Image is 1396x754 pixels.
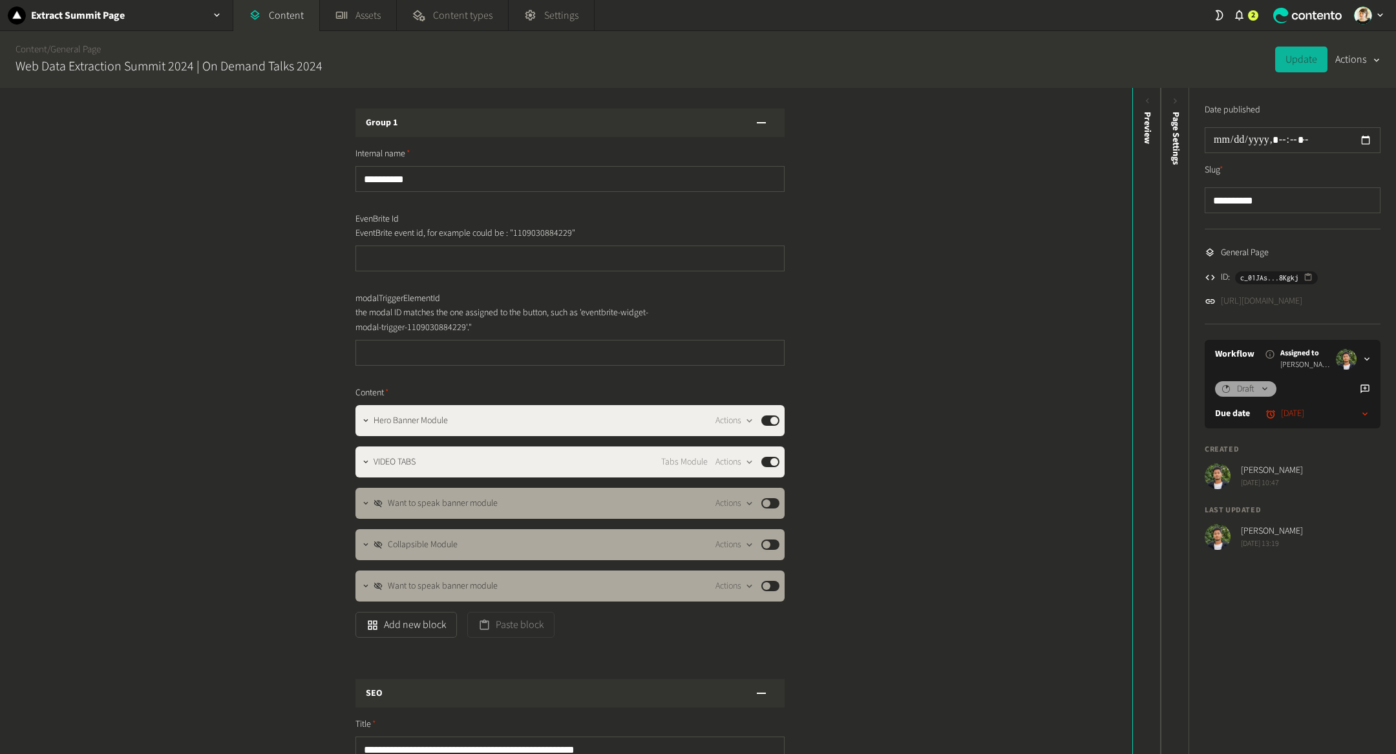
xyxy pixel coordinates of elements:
span: Tabs Module [661,456,708,469]
span: [PERSON_NAME] [1241,525,1303,538]
button: Actions [715,454,754,470]
span: [PERSON_NAME] [1241,464,1303,477]
img: Arnold Alexander [1205,524,1231,550]
img: Linda Giuliano [1354,6,1372,25]
a: [URL][DOMAIN_NAME] [1221,295,1302,308]
span: Internal name [355,147,410,161]
h4: Created [1205,444,1380,456]
button: Update [1275,47,1327,72]
span: 2 [1251,10,1255,21]
span: / [47,43,50,56]
span: General Page [1221,246,1269,260]
span: Page Settings [1169,112,1183,165]
button: Actions [715,537,754,552]
span: Content types [433,8,492,23]
button: Actions [715,496,754,511]
p: EventBrite event id, for example could be : "1109030884229" [355,226,650,240]
label: Slug [1205,163,1223,177]
a: Workflow [1215,348,1254,361]
span: [PERSON_NAME] [1280,359,1331,371]
span: Hero Banner Module [374,414,448,428]
span: Draft [1237,382,1254,396]
span: [DATE] 10:47 [1241,477,1303,489]
label: Due date [1215,407,1250,421]
span: [DATE] 13:19 [1241,538,1303,550]
h2: Web Data Extraction Summit 2024 | On Demand Talks 2024 [16,57,323,76]
img: Extract Summit Page [8,6,26,25]
button: Actions [715,413,754,428]
span: Content [355,386,389,400]
span: Assigned to [1280,348,1331,359]
span: ID: [1221,271,1230,284]
button: Actions [1335,47,1380,72]
span: VIDEO TABS [374,456,416,469]
span: Title [355,718,376,731]
h3: SEO [366,687,383,700]
button: Actions [715,578,754,594]
span: c_01JAs...8Kgkj [1240,272,1298,284]
button: Add new block [355,612,457,638]
span: Want to speak banner module [388,580,498,593]
div: Preview [1141,112,1154,144]
span: Want to speak banner module [388,497,498,510]
img: Arnold Alexander [1205,463,1231,489]
h4: Last updated [1205,505,1380,516]
h3: Group 1 [366,116,397,130]
span: modalTriggerElementId [355,292,440,306]
a: General Page [50,43,101,56]
p: the modal ID matches the one assigned to the button, such as 'eventbrite-widget-modal-trigger-110... [355,306,650,335]
h2: Extract Summit Page [31,8,125,23]
a: Content [16,43,47,56]
button: c_01JAs...8Kgkj [1235,271,1318,284]
button: Paste block [467,612,555,638]
button: Draft [1215,381,1276,397]
span: EvenBrite Id [355,213,399,226]
img: Arnold Alexander [1336,349,1357,370]
span: Collapsible Module [388,538,458,552]
label: Date published [1205,103,1260,117]
span: Settings [544,8,578,23]
time: [DATE] [1281,407,1304,421]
